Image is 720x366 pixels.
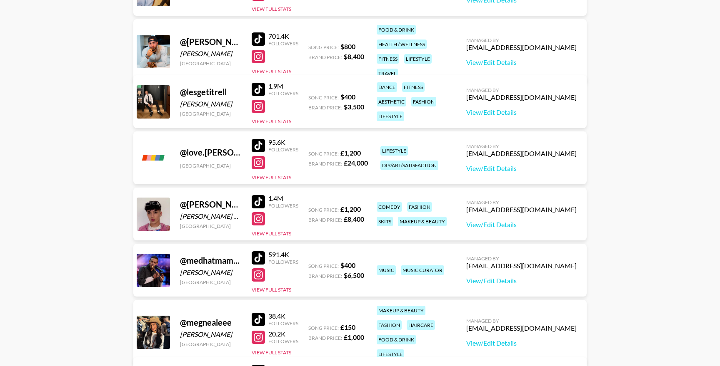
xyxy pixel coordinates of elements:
[308,325,339,331] span: Song Price:
[344,52,364,60] strong: $ 8,400
[344,159,368,167] strong: £ 24,000
[377,335,416,344] div: food & drink
[180,37,242,47] div: @ [PERSON_NAME]
[308,273,342,279] span: Brand Price:
[180,255,242,266] div: @ medhatmamdouhh
[344,333,364,341] strong: £ 1,000
[402,82,425,92] div: fitness
[268,259,298,265] div: Followers
[268,146,298,153] div: Followers
[180,163,242,169] div: [GEOGRAPHIC_DATA]
[268,338,298,344] div: Followers
[252,349,291,356] button: View Full Stats
[308,207,339,213] span: Song Price:
[268,40,298,47] div: Followers
[466,108,577,116] a: View/Edit Details
[377,25,416,35] div: food & drink
[340,93,355,101] strong: $ 400
[466,318,577,324] div: Managed By
[466,164,577,173] a: View/Edit Details
[380,146,408,156] div: lifestyle
[401,265,444,275] div: music curator
[180,100,242,108] div: [PERSON_NAME]
[180,317,242,328] div: @ megnealeee
[466,93,577,101] div: [EMAIL_ADDRESS][DOMAIN_NAME]
[466,199,577,205] div: Managed By
[344,271,364,279] strong: $ 6,500
[407,320,435,330] div: haircare
[344,215,364,223] strong: £ 8,400
[377,265,396,275] div: music
[180,147,242,158] div: @ love.[PERSON_NAME]
[407,202,432,212] div: fashion
[377,320,402,330] div: fashion
[268,320,298,326] div: Followers
[466,277,577,285] a: View/Edit Details
[404,54,432,64] div: lifestyle
[308,54,342,60] span: Brand Price:
[308,151,339,157] span: Song Price:
[466,255,577,262] div: Managed By
[268,250,298,259] div: 591.4K
[252,118,291,124] button: View Full Stats
[466,58,577,67] a: View/Edit Details
[268,312,298,320] div: 38.4K
[180,223,242,229] div: [GEOGRAPHIC_DATA]
[466,220,577,229] a: View/Edit Details
[180,341,242,347] div: [GEOGRAPHIC_DATA]
[252,287,291,293] button: View Full Stats
[340,42,355,50] strong: $ 800
[466,87,577,93] div: Managed By
[377,349,404,359] div: lifestyle
[466,43,577,52] div: [EMAIL_ADDRESS][DOMAIN_NAME]
[377,69,398,78] div: travel
[268,32,298,40] div: 701.4K
[340,261,355,269] strong: $ 400
[180,212,242,220] div: [PERSON_NAME] Gillingwater
[180,330,242,339] div: [PERSON_NAME]
[308,94,339,101] span: Song Price:
[466,324,577,332] div: [EMAIL_ADDRESS][DOMAIN_NAME]
[466,149,577,158] div: [EMAIL_ADDRESS][DOMAIN_NAME]
[466,262,577,270] div: [EMAIL_ADDRESS][DOMAIN_NAME]
[466,143,577,149] div: Managed By
[411,97,436,106] div: fashion
[252,230,291,237] button: View Full Stats
[340,323,355,331] strong: £ 150
[466,37,577,43] div: Managed By
[180,199,242,210] div: @ [PERSON_NAME].matosg
[268,203,298,209] div: Followers
[308,263,339,269] span: Song Price:
[268,90,298,96] div: Followers
[377,111,404,121] div: lifestyle
[377,217,393,226] div: skits
[377,40,427,49] div: health / wellness
[180,268,242,277] div: [PERSON_NAME]
[268,330,298,338] div: 20.2K
[377,82,397,92] div: dance
[340,149,361,157] strong: £ 1,200
[308,104,342,111] span: Brand Price:
[380,161,438,170] div: diy/art/satisfaction
[180,279,242,285] div: [GEOGRAPHIC_DATA]
[180,111,242,117] div: [GEOGRAPHIC_DATA]
[308,161,342,167] span: Brand Price:
[268,138,298,146] div: 95.6K
[377,97,406,106] div: aesthetic
[340,205,361,213] strong: £ 1,200
[308,44,339,50] span: Song Price:
[252,68,291,74] button: View Full Stats
[180,87,242,97] div: @ lesgetitrell
[466,339,577,347] a: View/Edit Details
[344,103,364,111] strong: $ 3,500
[252,6,291,12] button: View Full Stats
[268,194,298,203] div: 1.4M
[180,49,242,58] div: [PERSON_NAME]
[308,217,342,223] span: Brand Price:
[180,60,242,67] div: [GEOGRAPHIC_DATA]
[466,205,577,214] div: [EMAIL_ADDRESS][DOMAIN_NAME]
[398,217,447,226] div: makeup & beauty
[308,335,342,341] span: Brand Price:
[377,54,399,64] div: fitness
[268,82,298,90] div: 1.9M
